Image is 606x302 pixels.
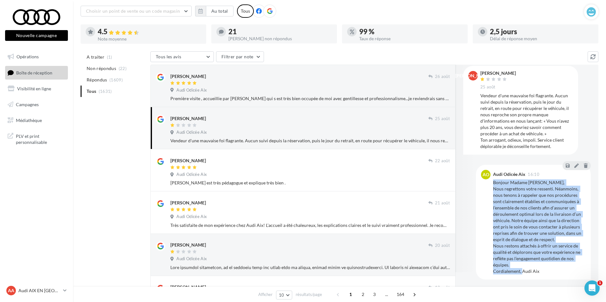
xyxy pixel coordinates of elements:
[435,158,450,164] span: 22 août
[359,28,463,35] div: 99 %
[435,200,450,206] span: 21 août
[216,51,264,62] button: Filtrer par note
[8,287,14,294] span: AA
[279,292,284,298] span: 10
[5,285,68,297] a: AA Audi AIX EN [GEOGRAPHIC_DATA]
[4,82,69,95] a: Visibilité en ligne
[87,77,107,83] span: Répondus
[170,157,206,164] div: [PERSON_NAME]
[228,36,332,41] div: [PERSON_NAME] non répondus
[150,51,214,62] button: Tous les avis
[170,200,206,206] div: [PERSON_NAME]
[490,28,593,35] div: 2,5 jours
[359,36,463,41] div: Taux de réponse
[170,115,206,122] div: [PERSON_NAME]
[176,130,207,135] span: Audi Odicée Aix
[435,74,450,80] span: 26 août
[16,117,42,123] span: Médiathèque
[156,54,181,59] span: Tous les avis
[4,98,69,111] a: Campagnes
[170,264,450,271] div: Lore ipsumdol sitametcon, ad el seddoeiu temp inc utlab etdo ma aliqua, enimad minim ve quisnostr...
[98,28,201,35] div: 4.5
[170,180,450,186] div: [PERSON_NAME] est très pédagogue et explique très bien .
[170,73,206,80] div: [PERSON_NAME]
[16,132,65,145] span: PLV et print personnalisable
[176,256,207,262] span: Audi Odicée Aix
[237,4,254,18] div: Tous
[480,71,516,75] div: [PERSON_NAME]
[346,289,356,299] span: 1
[16,54,39,59] span: Opérations
[4,50,69,63] a: Opérations
[170,138,450,144] div: Vendeur d'une mauvaise foi flagrante. Aucun suivi depuis la réservation, puis le jour du retrait,...
[480,93,573,150] div: Vendeur d'une mauvaise foi flagrante. Aucun suivi depuis la réservation, puis le jour du retrait,...
[109,77,123,82] span: (1609)
[86,8,180,14] span: Choisir un point de vente ou un code magasin
[276,291,292,299] button: 10
[17,86,51,91] span: Visibilité en ligne
[382,289,392,299] span: ...
[206,6,234,16] button: Au total
[87,65,116,72] span: Non répondus
[170,284,206,290] div: [PERSON_NAME]
[369,289,379,299] span: 3
[170,242,206,248] div: [PERSON_NAME]
[483,171,489,178] span: AO
[296,292,322,298] span: résultats/page
[16,102,39,107] span: Campagnes
[455,73,491,79] span: [PERSON_NAME]
[493,179,586,274] div: Bonjour Madame [PERSON_NAME], Nous regrettons votre ressenti. Néanmoins, nous tenons à rappeler q...
[195,6,234,16] button: Au total
[170,222,450,228] div: Très satisfaite de mon expérience chez Audi Aix! L’accueil a été chaleureux, les explications cla...
[4,114,69,127] a: Médiathèque
[98,37,201,41] div: Note moyenne
[176,87,207,93] span: Audi Odicée Aix
[170,95,450,102] div: Première visite , accueillie par [PERSON_NAME] qui s est très bien occupée de moi avec gentilless...
[4,66,69,80] a: Boîte de réception
[358,289,368,299] span: 2
[597,280,603,286] span: 1
[394,289,407,299] span: 164
[435,116,450,122] span: 25 août
[119,66,127,71] span: (22)
[4,129,69,148] a: PLV et print personnalisable
[584,280,600,296] iframe: Intercom live chat
[176,172,207,177] span: Audi Odicée Aix
[228,28,332,35] div: 21
[107,55,112,60] span: (1)
[490,36,593,41] div: Délai de réponse moyen
[480,84,495,90] span: 25 août
[258,292,273,298] span: Afficher
[87,54,104,60] span: A traiter
[176,214,207,220] span: Audi Odicée Aix
[18,287,61,294] p: Audi AIX EN [GEOGRAPHIC_DATA]
[81,6,192,16] button: Choisir un point de vente ou un code magasin
[16,70,52,75] span: Boîte de réception
[435,243,450,248] span: 20 août
[435,285,450,291] span: 19 août
[528,172,539,177] span: 16:10
[493,172,525,177] div: Audi Odicée Aix
[5,30,68,41] button: Nouvelle campagne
